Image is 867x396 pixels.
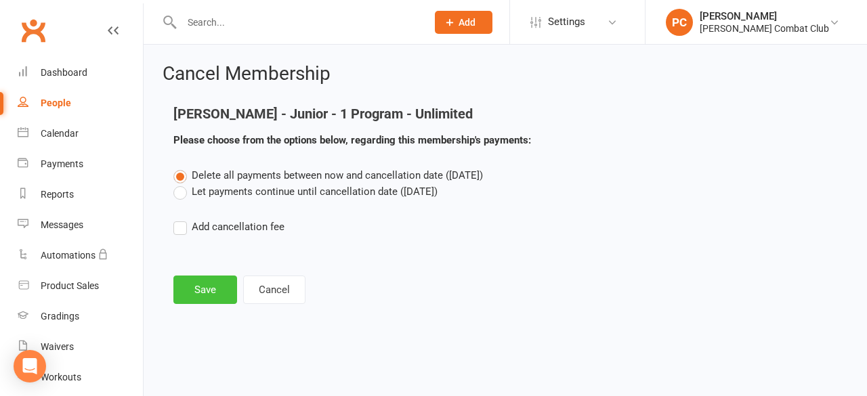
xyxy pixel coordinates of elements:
a: Product Sales [18,271,143,301]
button: Add [435,11,492,34]
div: Dashboard [41,67,87,78]
label: Add cancellation fee [173,219,284,235]
div: Waivers [41,341,74,352]
h2: Cancel Membership [163,64,848,85]
button: Cancel [243,276,305,304]
span: Delete all payments between now and cancellation date ([DATE]) [192,169,483,181]
div: Workouts [41,372,81,382]
a: Calendar [18,118,143,149]
span: Add [459,17,475,28]
div: Open Intercom Messenger [14,350,46,382]
div: [PERSON_NAME] [700,10,829,22]
a: Waivers [18,332,143,362]
div: Messages [41,219,83,230]
a: Clubworx [16,14,50,47]
div: Gradings [41,311,79,322]
span: Settings [548,7,585,37]
div: Payments [41,158,83,169]
div: Automations [41,250,96,261]
a: Messages [18,210,143,240]
input: Search... [177,13,417,32]
div: People [41,97,71,108]
label: Let payments continue until cancellation date ([DATE]) [173,183,438,200]
h4: [PERSON_NAME] - Junior - 1 Program - Unlimited [173,106,609,121]
div: Product Sales [41,280,99,291]
strong: Please choose from the options below, regarding this membership's payments: [173,134,531,146]
a: Automations [18,240,143,271]
a: People [18,88,143,118]
div: Reports [41,189,74,200]
div: Calendar [41,128,79,139]
a: Payments [18,149,143,179]
a: Dashboard [18,58,143,88]
button: Save [173,276,237,304]
a: Gradings [18,301,143,332]
div: PC [666,9,693,36]
a: Workouts [18,362,143,393]
div: [PERSON_NAME] Combat Club [700,22,829,35]
a: Reports [18,179,143,210]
